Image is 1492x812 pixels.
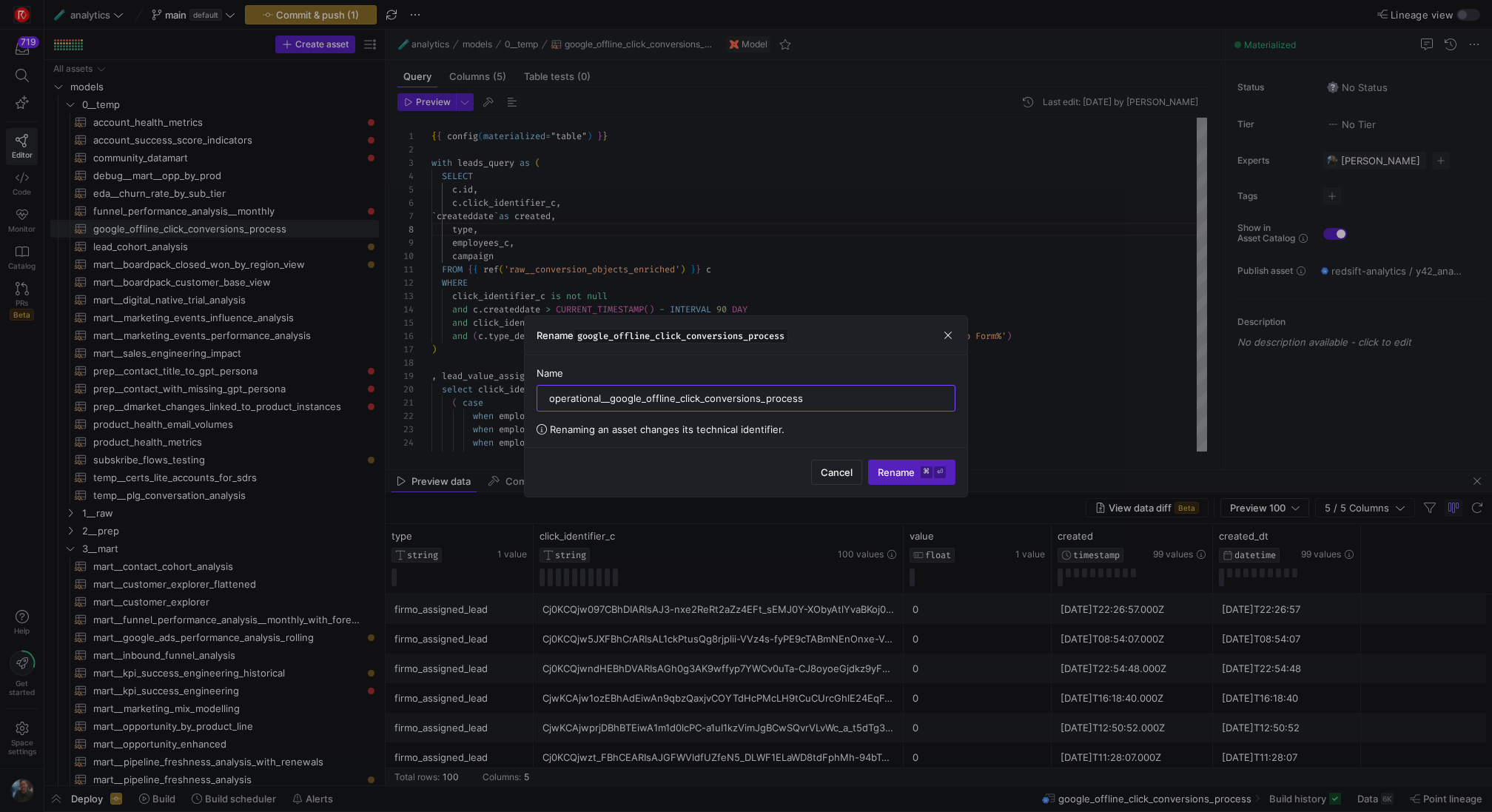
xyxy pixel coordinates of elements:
span: Renaming an asset changes its technical identifier. [550,423,784,435]
kbd: ⌘ [921,466,932,478]
h3: Rename [537,329,788,341]
button: Cancel [811,460,862,485]
span: Name [537,367,563,379]
kbd: ⏎ [934,466,946,478]
span: google_offline_click_conversions_process [574,329,788,343]
span: Rename [878,466,946,478]
button: Rename⌘⏎ [868,460,955,485]
span: Cancel [821,466,853,478]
